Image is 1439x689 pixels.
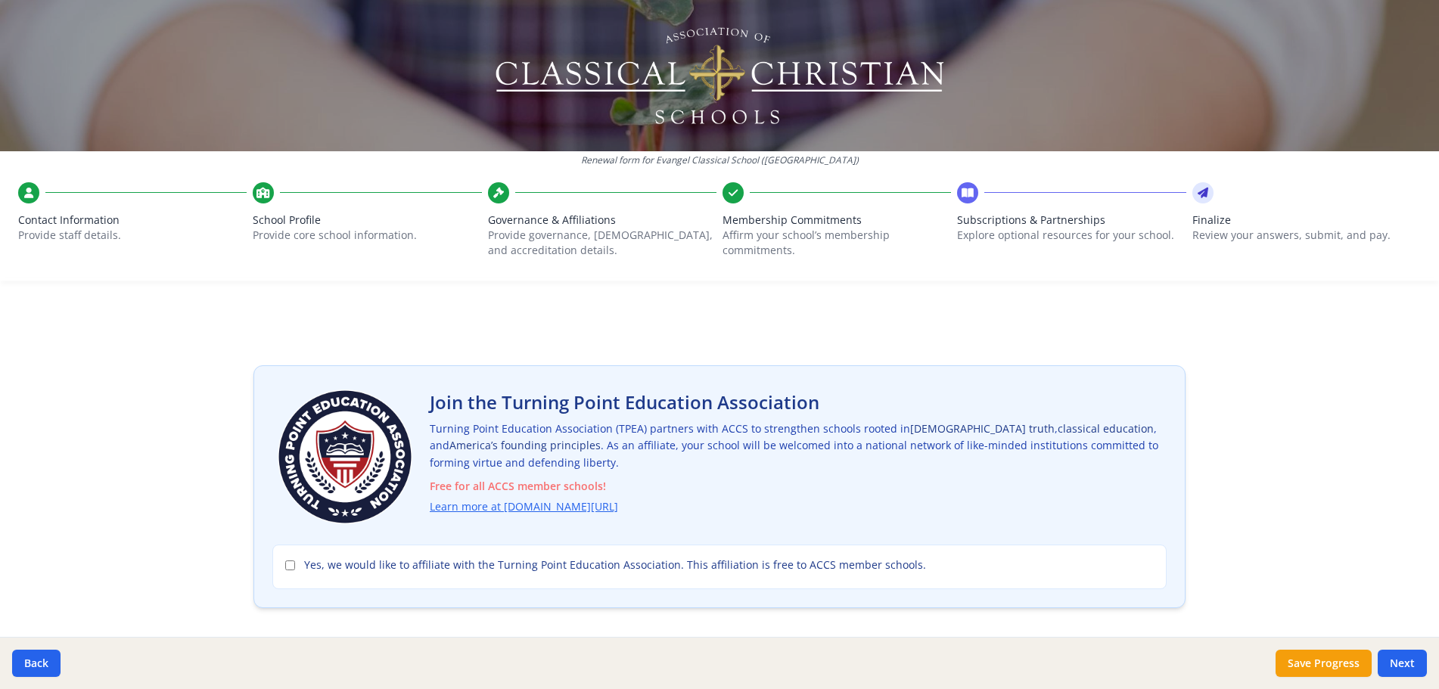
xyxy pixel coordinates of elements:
[18,228,247,243] p: Provide staff details.
[723,213,951,228] span: Membership Commitments
[253,228,481,243] p: Provide core school information.
[488,213,716,228] span: Governance & Affiliations
[723,228,951,258] p: Affirm your school’s membership commitments.
[430,390,1167,414] h2: Join the Turning Point Education Association
[449,438,601,452] span: America’s founding principles
[430,478,1167,495] span: Free for all ACCS member schools!
[285,560,295,570] input: Yes, we would like to affiliate with the Turning Point Education Association. This affiliation is...
[18,213,247,228] span: Contact Information
[1058,421,1154,436] span: classical education
[253,213,481,228] span: School Profile
[1276,650,1372,677] button: Save Progress
[957,228,1186,243] p: Explore optional resources for your school.
[1192,213,1421,228] span: Finalize
[272,384,418,529] img: Turning Point Education Association Logo
[1192,228,1421,243] p: Review your answers, submit, and pay.
[910,421,1055,436] span: [DEMOGRAPHIC_DATA] truth
[430,421,1167,516] p: Turning Point Education Association (TPEA) partners with ACCS to strengthen schools rooted in , ,...
[430,498,618,516] a: Learn more at [DOMAIN_NAME][URL]
[304,557,926,573] span: Yes, we would like to affiliate with the Turning Point Education Association. This affiliation is...
[488,228,716,258] p: Provide governance, [DEMOGRAPHIC_DATA], and accreditation details.
[493,23,946,129] img: Logo
[12,650,61,677] button: Back
[1378,650,1427,677] button: Next
[957,213,1186,228] span: Subscriptions & Partnerships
